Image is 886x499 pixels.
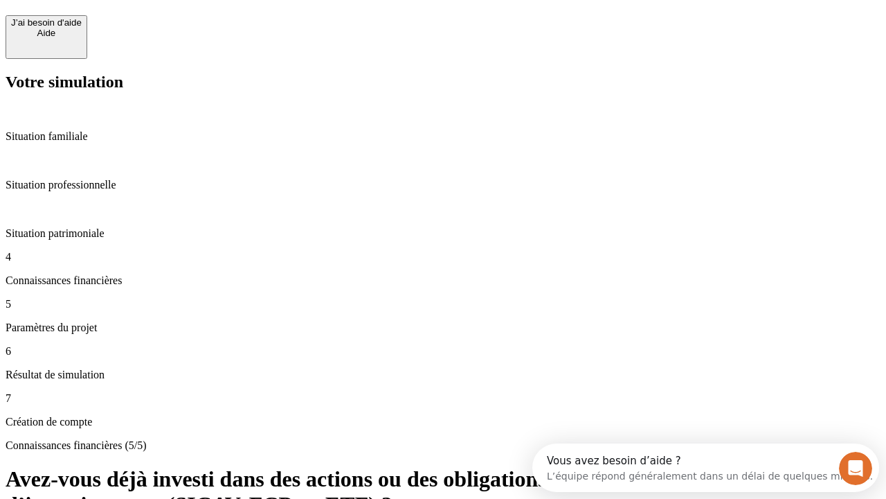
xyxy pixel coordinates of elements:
h2: Votre simulation [6,73,880,91]
p: Connaissances financières (5/5) [6,439,880,452]
iframe: Intercom live chat discovery launcher [532,444,879,492]
p: Situation familiale [6,130,880,143]
p: Connaissances financières [6,274,880,287]
div: Ouvrir le Messenger Intercom [6,6,381,44]
p: 7 [6,392,880,405]
p: 6 [6,345,880,358]
p: Résultat de simulation [6,369,880,381]
p: Situation professionnelle [6,179,880,191]
div: Aide [11,28,82,38]
div: Vous avez besoin d’aide ? [15,12,341,23]
div: L’équipe répond généralement dans un délai de quelques minutes. [15,23,341,37]
p: Création de compte [6,416,880,428]
button: J’ai besoin d'aideAide [6,15,87,59]
p: Paramètres du projet [6,322,880,334]
p: 5 [6,298,880,310]
p: 4 [6,251,880,263]
iframe: Intercom live chat [839,452,872,485]
p: Situation patrimoniale [6,227,880,240]
div: J’ai besoin d'aide [11,17,82,28]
